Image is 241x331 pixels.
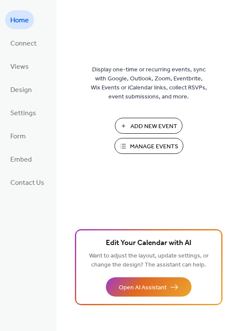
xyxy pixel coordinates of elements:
span: Manage Events [130,142,178,151]
a: Views [5,57,34,76]
span: Open AI Assistant [119,283,167,292]
a: Contact Us [5,173,49,192]
a: Connect [5,34,42,52]
span: Contact Us [10,176,44,190]
span: Want to adjust the layout, update settings, or change the design? The assistant can help. [89,250,209,271]
span: Design [10,83,32,97]
span: Home [10,14,29,28]
a: Design [5,80,37,99]
span: Edit Your Calendar with AI [106,237,192,249]
span: Form [10,130,26,144]
a: Home [5,10,34,29]
span: Views [10,60,29,74]
span: Display one-time or recurring events, sync with Google, Outlook, Zoom, Eventbrite, Wix Events or ... [91,65,207,101]
span: Add New Event [130,122,177,131]
button: Manage Events [114,138,183,154]
button: Add New Event [115,118,182,134]
span: Connect [10,37,37,51]
span: Settings [10,107,36,120]
a: Embed [5,150,37,169]
a: Settings [5,103,41,122]
span: Embed [10,153,32,167]
button: Open AI Assistant [106,277,192,297]
a: Form [5,126,31,145]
